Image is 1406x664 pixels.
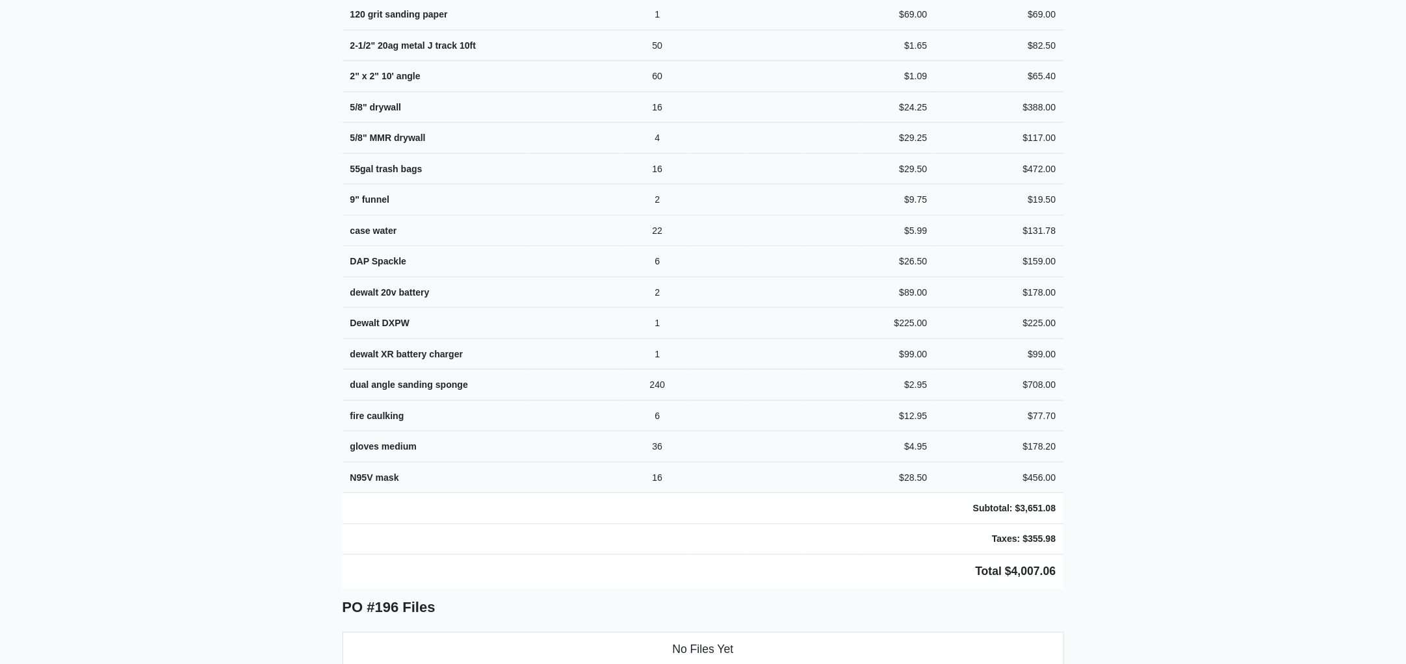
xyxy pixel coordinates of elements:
[859,185,935,216] td: $9.75
[935,524,1064,555] td: Taxes: $355.98
[935,493,1064,524] td: Subtotal: $3,651.08
[935,370,1064,401] td: $708.00
[859,123,935,154] td: $29.25
[623,431,692,463] td: 36
[935,61,1064,92] td: $65.40
[350,40,476,51] strong: 2-1/2" 20ag metal J track 10ft
[623,215,692,246] td: 22
[935,462,1064,493] td: $456.00
[350,472,399,483] strong: N95V mask
[935,92,1064,123] td: $388.00
[350,411,404,421] strong: fire caulking
[623,123,692,154] td: 4
[935,308,1064,339] td: $225.00
[350,256,407,266] strong: DAP Spackle
[935,246,1064,277] td: $159.00
[935,431,1064,463] td: $178.20
[350,287,430,298] strong: dewalt 20v battery
[623,277,692,308] td: 2
[859,92,935,123] td: $24.25
[623,185,692,216] td: 2
[350,349,463,359] strong: dewalt XR battery charger
[859,30,935,61] td: $1.65
[623,400,692,431] td: 6
[623,338,692,370] td: 1
[935,153,1064,185] td: $472.00
[935,123,1064,154] td: $117.00
[350,164,423,174] strong: 55gal trash bags
[859,215,935,246] td: $5.99
[859,308,935,339] td: $225.00
[623,246,692,277] td: 6
[935,30,1064,61] td: $82.50
[859,338,935,370] td: $99.00
[350,9,448,19] strong: 120 grit sanding paper
[935,400,1064,431] td: $77.70
[343,555,1064,589] td: Total $4,007.06
[859,61,935,92] td: $1.09
[623,308,692,339] td: 1
[935,277,1064,308] td: $178.00
[859,153,935,185] td: $29.50
[350,194,390,205] strong: 9" funnel
[859,462,935,493] td: $28.50
[623,462,692,493] td: 16
[350,441,417,452] strong: gloves medium
[859,400,935,431] td: $12.95
[350,133,426,143] strong: 5/8" MMR drywall
[859,246,935,277] td: $26.50
[859,277,935,308] td: $89.00
[935,185,1064,216] td: $19.50
[859,370,935,401] td: $2.95
[350,102,402,112] strong: 5/8" drywall
[623,153,692,185] td: 16
[343,600,1064,617] h5: PO #196 Files
[350,318,410,328] strong: Dewalt DXPW
[350,379,468,390] strong: dual angle sanding sponge
[623,92,692,123] td: 16
[623,61,692,92] td: 60
[935,215,1064,246] td: $131.78
[859,431,935,463] td: $4.95
[935,338,1064,370] td: $99.00
[623,30,692,61] td: 50
[350,225,397,236] strong: case water
[350,71,421,81] strong: 2" x 2" 10' angle
[623,370,692,401] td: 240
